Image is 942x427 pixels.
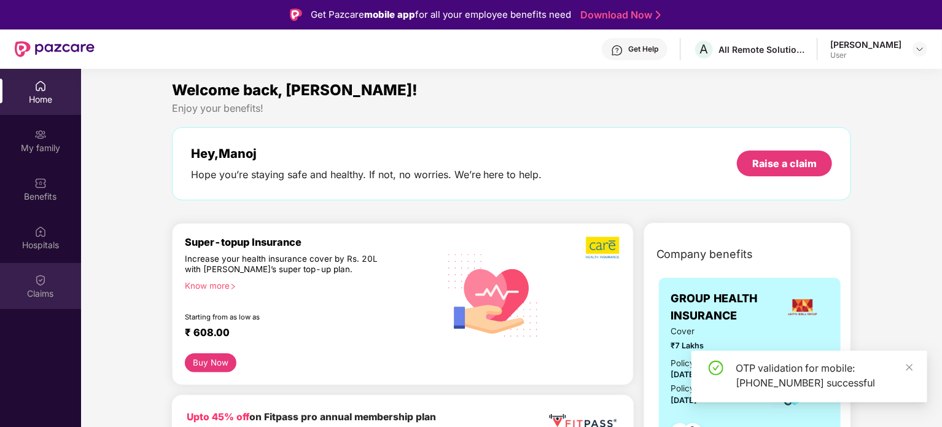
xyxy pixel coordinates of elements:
div: Hope you’re staying safe and healthy. If not, no worries. We’re here to help. [191,168,542,181]
img: insurerLogo [786,291,819,324]
div: OTP validation for mobile: [PHONE_NUMBER] successful [736,361,913,390]
div: Hey, Manoj [191,146,542,161]
span: [DATE] [671,396,698,405]
div: Know more [185,281,432,289]
img: New Pazcare Logo [15,41,95,57]
div: Policy issued [671,357,723,370]
img: Logo [290,9,302,21]
img: svg+xml;base64,PHN2ZyB3aWR0aD0iMjAiIGhlaWdodD0iMjAiIHZpZXdCb3g9IjAgMCAyMCAyMCIgZmlsbD0ibm9uZSIgeG... [34,128,47,141]
div: ₹ 608.00 [185,326,427,341]
div: Increase your health insurance cover by Rs. 20L with [PERSON_NAME]’s super top-up plan. [185,254,386,276]
a: Download Now [580,9,657,22]
div: Get Pazcare for all your employee benefits need [311,7,571,22]
div: [PERSON_NAME] [830,39,901,50]
img: svg+xml;base64,PHN2ZyBpZD0iQmVuZWZpdHMiIHhtbG5zPSJodHRwOi8vd3d3LnczLm9yZy8yMDAwL3N2ZyIgd2lkdGg9Ij... [34,177,47,189]
div: Super-topup Insurance [185,236,439,248]
img: svg+xml;base64,PHN2ZyBpZD0iRHJvcGRvd24tMzJ4MzIiIHhtbG5zPSJodHRwOi8vd3d3LnczLm9yZy8yMDAwL3N2ZyIgd2... [915,44,925,54]
div: Raise a claim [752,157,817,170]
img: svg+xml;base64,PHN2ZyBpZD0iSG9tZSIgeG1sbnM9Imh0dHA6Ly93d3cudzMub3JnLzIwMDAvc3ZnIiB3aWR0aD0iMjAiIG... [34,80,47,92]
span: [DATE] [671,370,698,379]
span: check-circle [709,361,723,375]
div: Starting from as low as [185,313,387,321]
b: Upto 45% off [187,411,249,423]
img: svg+xml;base64,PHN2ZyBpZD0iSG9zcGl0YWxzIiB4bWxucz0iaHR0cDovL3d3dy53My5vcmcvMjAwMC9zdmciIHdpZHRoPS... [34,225,47,238]
span: Cover [671,325,755,338]
div: Get Help [628,44,658,54]
span: close [905,363,914,372]
b: on Fitpass pro annual membership plan [187,411,436,423]
span: A [700,42,709,57]
div: Enjoy your benefits! [172,102,852,115]
img: svg+xml;base64,PHN2ZyBpZD0iSGVscC0zMngzMiIgeG1sbnM9Imh0dHA6Ly93d3cudzMub3JnLzIwMDAvc3ZnIiB3aWR0aD... [611,44,623,57]
img: svg+xml;base64,PHN2ZyBpZD0iQ2xhaW0iIHhtbG5zPSJodHRwOi8vd3d3LnczLm9yZy8yMDAwL3N2ZyIgd2lkdGg9IjIwIi... [34,274,47,286]
div: Policy Expiry [671,382,722,395]
span: Company benefits [656,246,753,263]
img: b5dec4f62d2307b9de63beb79f102df3.png [586,236,621,259]
button: Buy Now [185,353,237,372]
span: GROUP HEALTH INSURANCE [671,290,777,325]
img: Stroke [656,9,661,22]
span: right [230,283,236,290]
strong: mobile app [364,9,415,20]
img: svg+xml;base64,PHN2ZyB4bWxucz0iaHR0cDovL3d3dy53My5vcmcvMjAwMC9zdmciIHhtbG5zOnhsaW5rPSJodHRwOi8vd3... [439,239,548,350]
div: All Remote Solutions Private Limited [718,44,804,55]
span: ₹7 Lakhs [671,340,755,352]
div: User [830,50,901,60]
span: Welcome back, [PERSON_NAME]! [172,81,418,99]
